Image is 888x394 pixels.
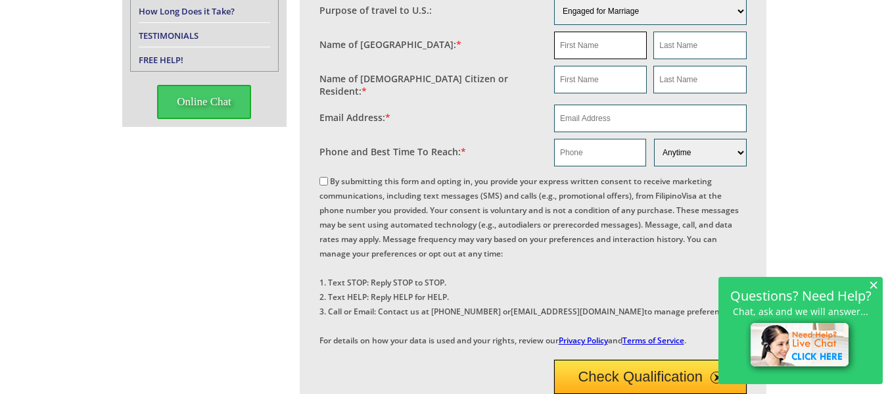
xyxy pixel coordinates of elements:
a: TESTIMONIALS [139,30,199,41]
label: Phone and Best Time To Reach: [319,145,466,158]
button: Check Qualification [554,360,747,394]
input: Email Address [554,105,747,132]
input: Last Name [653,32,746,59]
input: Phone [554,139,646,166]
label: Name of [DEMOGRAPHIC_DATA] Citizen or Resident: [319,72,542,97]
span: × [869,279,878,290]
label: Name of [GEOGRAPHIC_DATA]: [319,38,461,51]
input: By submitting this form and opting in, you provide your express written consent to receive market... [319,177,328,185]
p: Chat, ask and we will answer... [725,306,876,317]
a: How Long Does it Take? [139,5,235,17]
h2: Questions? Need Help? [725,290,876,301]
a: Terms of Service [622,335,684,346]
img: live-chat-icon.png [745,317,857,375]
a: FREE HELP! [139,54,183,66]
input: First Name [554,32,647,59]
label: By submitting this form and opting in, you provide your express written consent to receive market... [319,176,739,346]
a: Privacy Policy [559,335,608,346]
label: Purpose of travel to U.S.: [319,4,432,16]
input: Last Name [653,66,746,93]
span: Online Chat [157,85,251,119]
select: Phone and Best Reach Time are required. [654,139,746,166]
label: Email Address: [319,111,390,124]
input: First Name [554,66,647,93]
